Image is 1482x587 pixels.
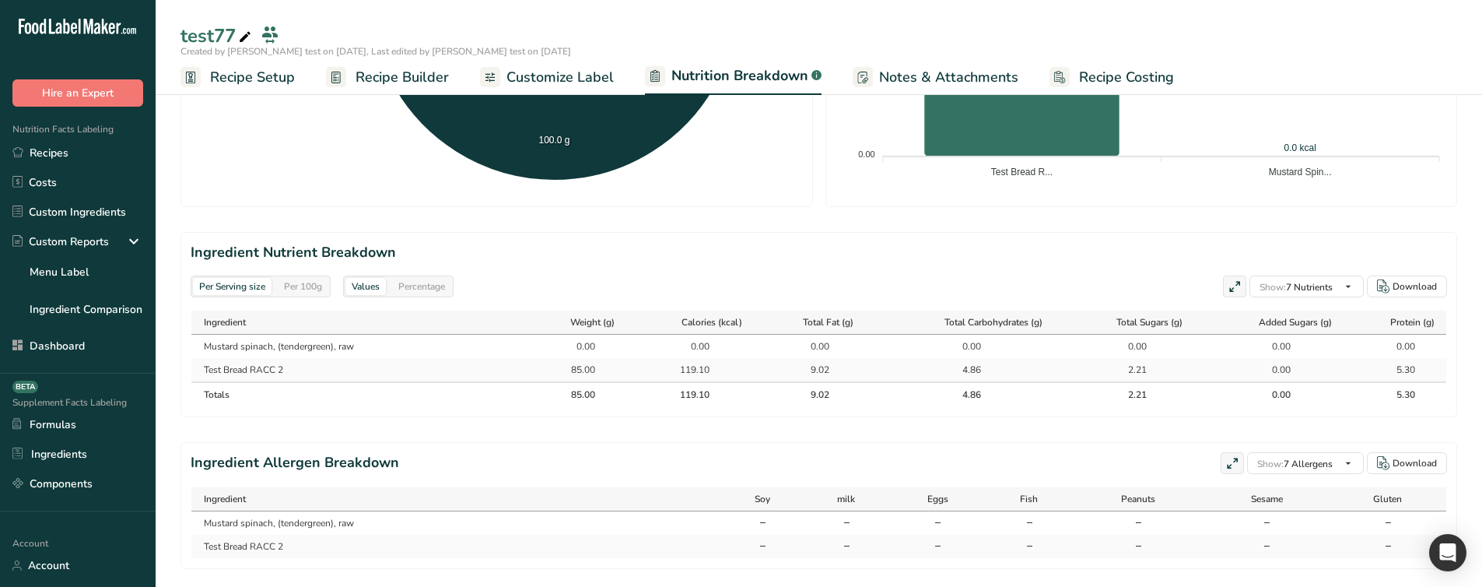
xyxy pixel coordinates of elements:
[942,363,981,377] div: 4.86
[1108,363,1147,377] div: 2.21
[191,511,722,535] td: Mustard spinach, (tendergreen), raw
[1376,388,1415,402] div: 5.30
[1079,67,1174,88] span: Recipe Costing
[1367,452,1447,474] button: Download
[356,67,449,88] span: Recipe Builder
[853,60,1018,95] a: Notes & Attachments
[191,452,399,474] h2: Ingredient Allergen Breakdown
[180,22,254,50] div: test77
[191,242,1447,263] h2: Ingredient Nutrient Breakdown
[570,315,615,329] span: Weight (g)
[1393,279,1437,293] div: Download
[1429,534,1466,571] div: Open Intercom Messenger
[1376,339,1415,353] div: 0.00
[1390,315,1435,329] span: Protein (g)
[191,358,526,381] td: Test Bread RACC 2
[1257,458,1333,470] span: 7 Allergens
[1259,315,1332,329] span: Added Sugars (g)
[480,60,614,95] a: Customize Label
[180,45,571,58] span: Created by [PERSON_NAME] test on [DATE], Last edited by [PERSON_NAME] test on [DATE]
[645,58,822,96] a: Nutrition Breakdown
[1252,388,1291,402] div: 0.00
[556,339,595,353] div: 0.00
[942,388,981,402] div: 4.86
[1376,363,1415,377] div: 5.30
[392,278,451,295] div: Percentage
[180,60,295,95] a: Recipe Setup
[12,79,143,107] button: Hire an Expert
[927,492,948,506] span: Eggs
[681,315,742,329] span: Calories (kcal)
[326,60,449,95] a: Recipe Builder
[1247,452,1364,474] button: Show:7 Allergens
[755,492,770,506] span: Soy
[790,388,829,402] div: 9.02
[1269,167,1332,178] tspan: Mustard Spin...
[1257,458,1284,470] span: Show:
[12,381,38,393] div: BETA
[803,315,853,329] span: Total Fat (g)
[879,67,1018,88] span: Notes & Attachments
[1121,492,1155,506] span: Peanuts
[1260,281,1286,293] span: Show:
[837,492,855,506] span: milk
[210,67,295,88] span: Recipe Setup
[671,388,709,402] div: 119.10
[1108,339,1147,353] div: 0.00
[944,315,1042,329] span: Total Carbohydrates (g)
[204,492,246,506] span: Ingredient
[193,278,272,295] div: Per Serving size
[1252,339,1291,353] div: 0.00
[1260,281,1333,293] span: 7 Nutrients
[671,363,709,377] div: 119.10
[191,535,722,558] td: Test Bread RACC 2
[790,339,829,353] div: 0.00
[1373,492,1402,506] span: Gluten
[1251,492,1283,506] span: Sesame
[1049,60,1174,95] a: Recipe Costing
[671,339,709,353] div: 0.00
[556,388,595,402] div: 85.00
[1393,456,1437,470] div: Download
[191,335,526,358] td: Mustard spinach, (tendergreen), raw
[1249,276,1364,297] button: Show:7 Nutrients
[1108,388,1147,402] div: 2.21
[942,339,981,353] div: 0.00
[1367,276,1447,297] button: Download
[506,67,614,88] span: Customize Label
[204,315,246,329] span: Ingredient
[991,167,1053,178] tspan: Test Bread R...
[191,381,526,406] th: Totals
[1020,492,1038,506] span: Fish
[345,278,386,295] div: Values
[790,363,829,377] div: 9.02
[1252,363,1291,377] div: 0.00
[858,149,874,159] tspan: 0.00
[556,363,595,377] div: 85.00
[671,65,808,86] span: Nutrition Breakdown
[1116,315,1182,329] span: Total Sugars (g)
[12,234,109,250] div: Custom Reports
[278,278,328,295] div: Per 100g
